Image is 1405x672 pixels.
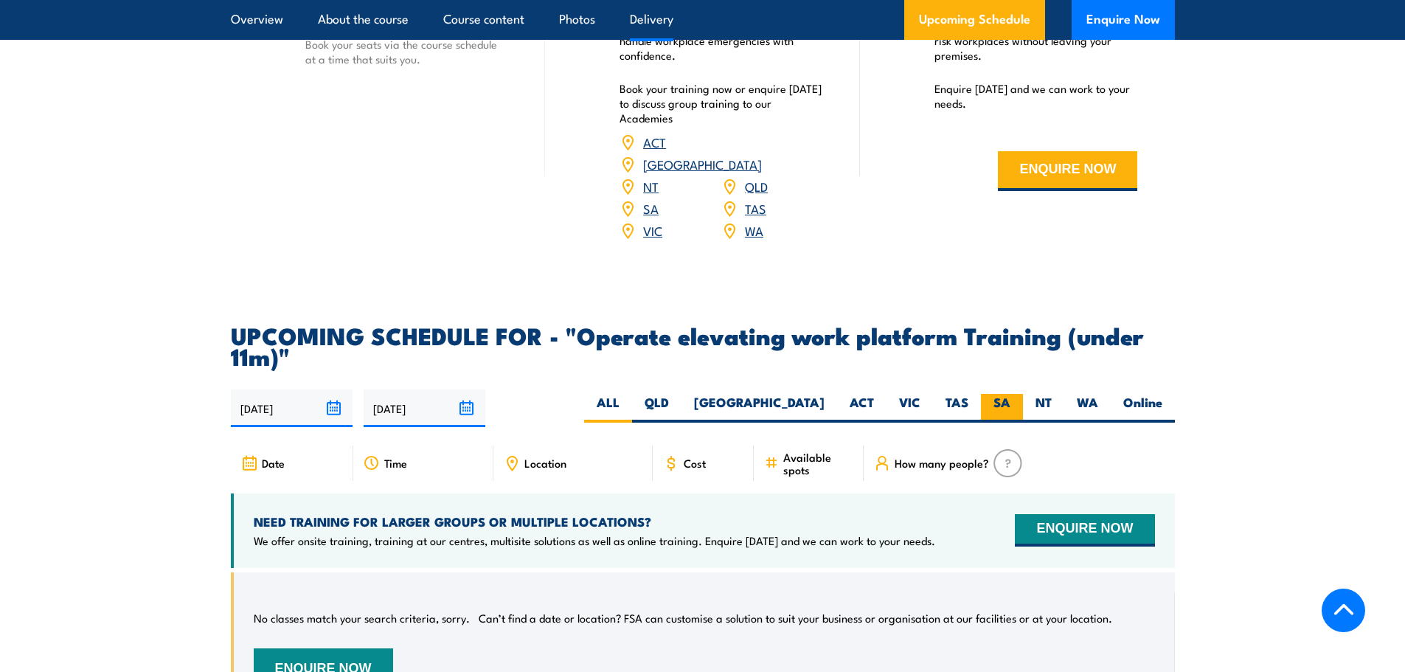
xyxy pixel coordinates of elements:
[783,451,853,476] span: Available spots
[254,533,935,548] p: We offer onsite training, training at our centres, multisite solutions as well as online training...
[254,611,470,626] p: No classes match your search criteria, sorry.
[384,457,407,469] span: Time
[231,389,353,427] input: From date
[620,81,823,125] p: Book your training now or enquire [DATE] to discuss group training to our Academies
[981,394,1023,423] label: SA
[681,394,837,423] label: [GEOGRAPHIC_DATA]
[1023,394,1064,423] label: NT
[998,151,1137,191] button: ENQUIRE NOW
[632,394,681,423] label: QLD
[1015,514,1154,547] button: ENQUIRE NOW
[837,394,887,423] label: ACT
[1111,394,1175,423] label: Online
[643,177,659,195] a: NT
[1064,394,1111,423] label: WA
[895,457,989,469] span: How many people?
[254,513,935,530] h4: NEED TRAINING FOR LARGER GROUPS OR MULTIPLE LOCATIONS?
[262,457,285,469] span: Date
[524,457,566,469] span: Location
[745,177,768,195] a: QLD
[643,133,666,150] a: ACT
[305,37,509,66] p: Book your seats via the course schedule at a time that suits you.
[479,611,1112,626] p: Can’t find a date or location? FSA can customise a solution to suit your business or organisation...
[364,389,485,427] input: To date
[745,221,763,239] a: WA
[643,155,762,173] a: [GEOGRAPHIC_DATA]
[934,81,1138,111] p: Enquire [DATE] and we can work to your needs.
[643,199,659,217] a: SA
[231,325,1175,366] h2: UPCOMING SCHEDULE FOR - "Operate elevating work platform Training (under 11m)"
[745,199,766,217] a: TAS
[887,394,933,423] label: VIC
[684,457,706,469] span: Cost
[643,221,662,239] a: VIC
[584,394,632,423] label: ALL
[933,394,981,423] label: TAS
